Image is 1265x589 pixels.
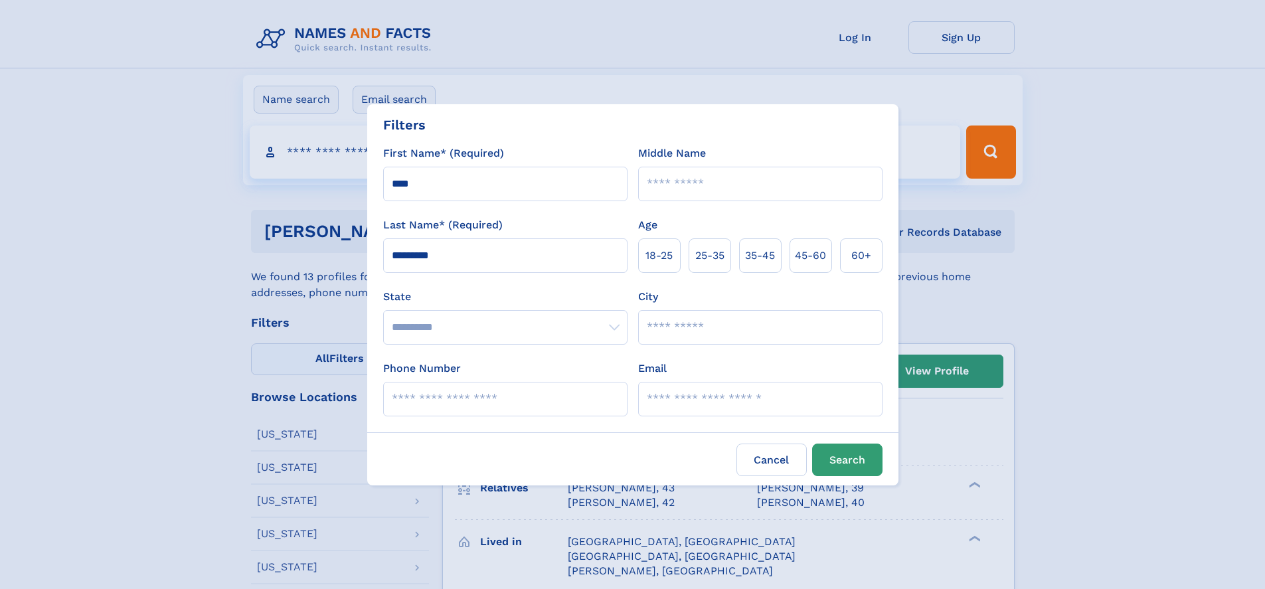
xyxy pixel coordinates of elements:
label: Email [638,361,667,377]
label: Cancel [736,444,807,476]
label: State [383,289,628,305]
label: Age [638,217,657,233]
label: Middle Name [638,145,706,161]
span: 45‑60 [795,248,826,264]
label: Last Name* (Required) [383,217,503,233]
div: Filters [383,115,426,135]
label: First Name* (Required) [383,145,504,161]
label: City [638,289,658,305]
span: 60+ [851,248,871,264]
span: 35‑45 [745,248,775,264]
span: 25‑35 [695,248,724,264]
button: Search [812,444,883,476]
span: 18‑25 [645,248,673,264]
label: Phone Number [383,361,461,377]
